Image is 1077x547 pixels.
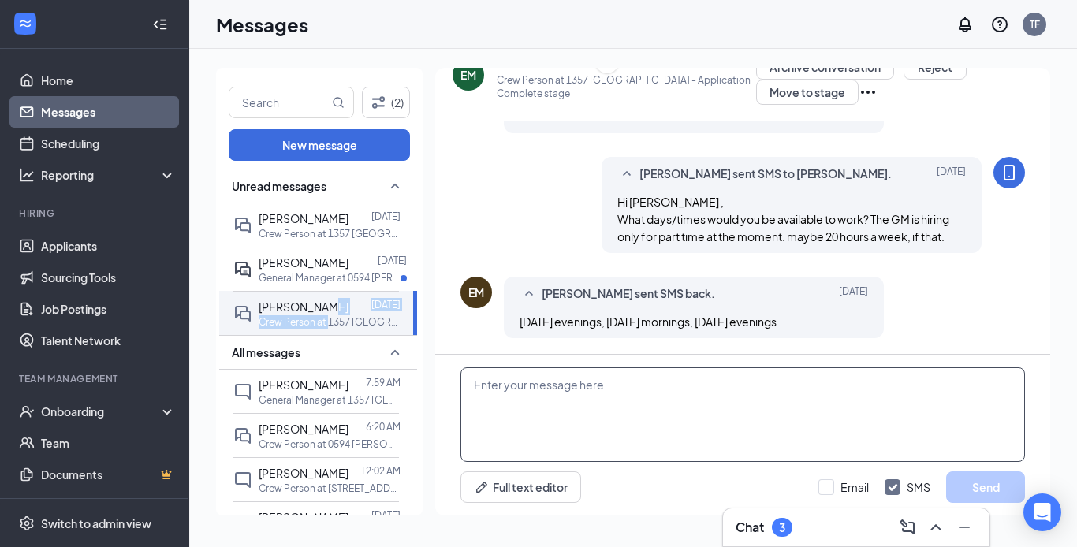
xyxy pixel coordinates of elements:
button: Minimize [952,515,977,540]
a: Messages [41,96,176,128]
svg: Pen [474,479,490,495]
input: Search [229,87,329,117]
div: Switch to admin view [41,515,151,531]
svg: WorkstreamLogo [17,16,33,32]
p: Crew Person at 1357 [GEOGRAPHIC_DATA] [259,315,401,329]
svg: Filter [369,93,388,112]
span: [PERSON_NAME] [259,255,348,270]
svg: ActiveDoubleChat [233,260,252,279]
button: Filter (2) [362,87,410,118]
div: EM [468,285,484,300]
p: [DATE] [371,210,401,223]
svg: ComposeMessage [898,518,917,537]
svg: SmallChevronUp [386,343,404,362]
svg: Notifications [956,15,975,34]
svg: SmallChevronUp [520,285,538,303]
h3: Chat [736,519,764,536]
button: Send [946,471,1025,503]
p: 12:02 AM [360,464,401,478]
div: Open Intercom Messenger [1023,493,1061,531]
div: EM [460,67,476,83]
span: [DATE] evenings, [DATE] mornings, [DATE] evenings [520,314,777,329]
span: [PERSON_NAME] sent SMS to [PERSON_NAME]. [639,165,892,184]
p: Crew Person at [STREET_ADDRESS][PERSON_NAME] [259,482,401,495]
svg: DoubleChat [233,304,252,323]
svg: QuestionInfo [990,15,1009,34]
svg: Collapse [152,17,168,32]
a: DocumentsCrown [41,459,176,490]
a: Applicants [41,230,176,262]
svg: DoubleChat [233,216,252,235]
p: Crew Person at 1357 [GEOGRAPHIC_DATA] [259,227,401,240]
span: [PERSON_NAME] [259,300,348,314]
p: General Manager at 0594 [PERSON_NAME] [259,271,401,285]
svg: ChevronUp [926,518,945,537]
div: Hiring [19,207,173,220]
svg: MagnifyingGlass [332,96,345,109]
svg: ChatInactive [233,471,252,489]
svg: ChatInactive [233,382,252,401]
p: Crew Person at 1357 [GEOGRAPHIC_DATA] - Application Complete stage [497,73,756,100]
span: [PERSON_NAME] [259,378,348,392]
span: [DATE] [937,165,966,184]
svg: UserCheck [19,404,35,419]
span: [PERSON_NAME] [259,510,348,524]
span: [PERSON_NAME] [259,211,348,225]
span: [DATE] [839,285,868,303]
a: Team [41,427,176,459]
a: Job Postings [41,293,176,325]
span: [PERSON_NAME] sent SMS back. [542,285,715,303]
span: [PERSON_NAME] [259,466,348,480]
div: 3 [779,521,785,534]
button: New message [229,129,410,161]
button: ComposeMessage [895,515,920,540]
p: [DATE] [371,508,401,522]
a: Scheduling [41,128,176,159]
a: SurveysCrown [41,490,176,522]
div: TF [1030,17,1040,31]
svg: SmallChevronUp [617,165,636,184]
p: 6:20 AM [366,420,401,434]
div: Onboarding [41,404,162,419]
div: Team Management [19,372,173,385]
svg: Analysis [19,167,35,183]
p: 7:59 AM [366,376,401,389]
p: [DATE] [378,254,407,267]
svg: ChatInactive [233,515,252,534]
svg: Ellipses [859,83,878,102]
button: ChevronUp [923,515,948,540]
svg: DoubleChat [233,426,252,445]
svg: SmallChevronUp [386,177,404,195]
svg: MobileSms [1000,163,1019,182]
button: Full text editorPen [460,471,581,503]
div: Reporting [41,167,177,183]
h1: Messages [216,11,308,38]
a: Home [41,65,176,96]
span: Hi [PERSON_NAME] , What days/times would you be available to work? The GM is hiring only for part... [617,195,949,244]
svg: Minimize [955,518,974,537]
a: Sourcing Tools [41,262,176,293]
span: All messages [232,344,300,360]
p: Crew Person at 0594 [PERSON_NAME] [259,437,401,451]
p: General Manager at 1357 [GEOGRAPHIC_DATA] [259,393,401,407]
p: [DATE] [371,298,401,311]
span: [PERSON_NAME] [259,422,348,436]
button: Move to stage [756,80,859,105]
a: Talent Network [41,325,176,356]
span: Unread messages [232,178,326,194]
svg: Settings [19,515,35,531]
